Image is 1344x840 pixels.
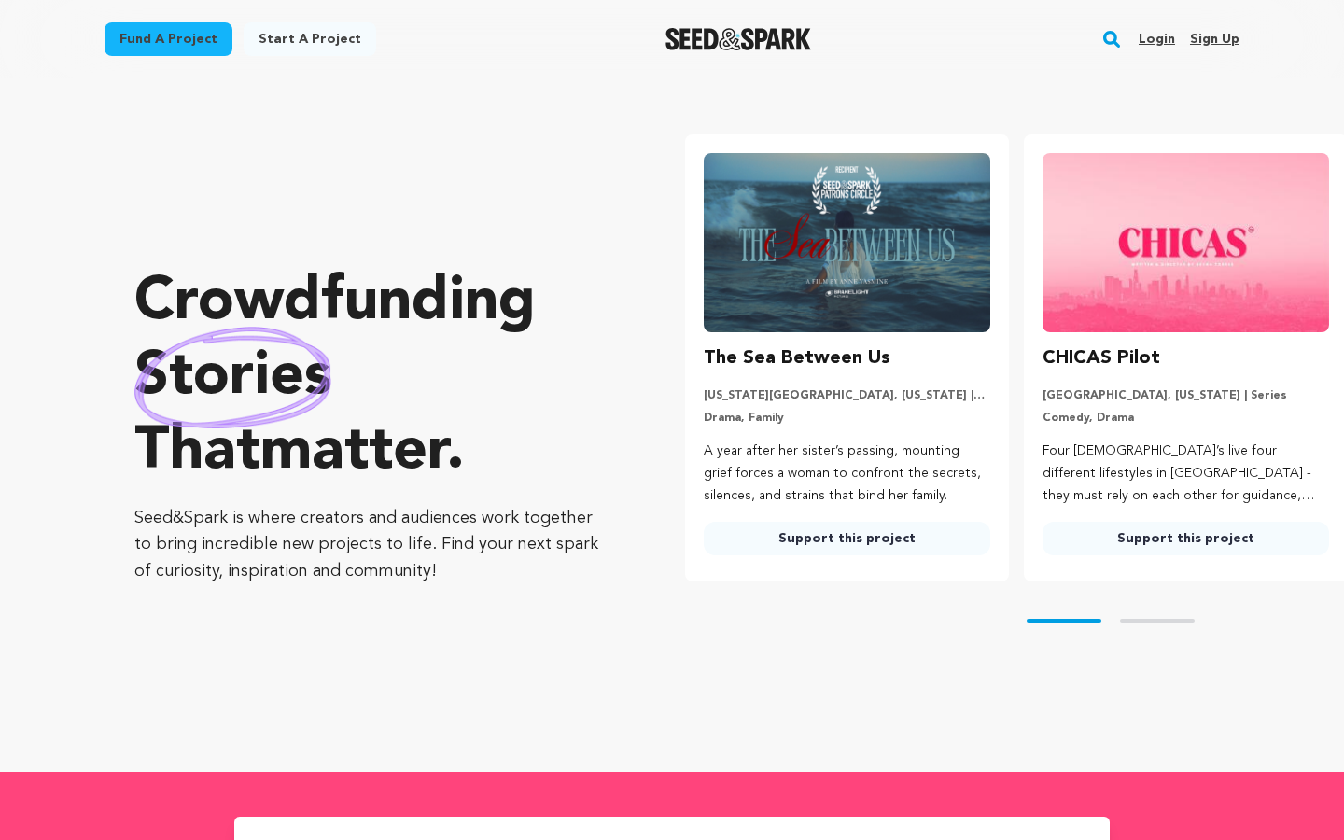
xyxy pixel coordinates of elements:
p: A year after her sister’s passing, mounting grief forces a woman to confront the secrets, silence... [704,441,990,507]
img: CHICAS Pilot image [1043,153,1329,332]
p: Drama, Family [704,411,990,426]
a: Login [1139,24,1175,54]
a: Support this project [704,522,990,555]
h3: The Sea Between Us [704,343,890,373]
a: Support this project [1043,522,1329,555]
img: hand sketched image [134,327,331,428]
a: Fund a project [105,22,232,56]
a: Seed&Spark Homepage [665,28,812,50]
p: [GEOGRAPHIC_DATA], [US_STATE] | Series [1043,388,1329,403]
a: Sign up [1190,24,1239,54]
img: The Sea Between Us image [704,153,990,332]
span: matter [260,423,446,483]
h3: CHICAS Pilot [1043,343,1160,373]
img: Seed&Spark Logo Dark Mode [665,28,812,50]
p: [US_STATE][GEOGRAPHIC_DATA], [US_STATE] | Film Short [704,388,990,403]
p: Comedy, Drama [1043,411,1329,426]
p: Four [DEMOGRAPHIC_DATA]’s live four different lifestyles in [GEOGRAPHIC_DATA] - they must rely on... [1043,441,1329,507]
p: Crowdfunding that . [134,266,610,490]
a: Start a project [244,22,376,56]
p: Seed&Spark is where creators and audiences work together to bring incredible new projects to life... [134,505,610,585]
